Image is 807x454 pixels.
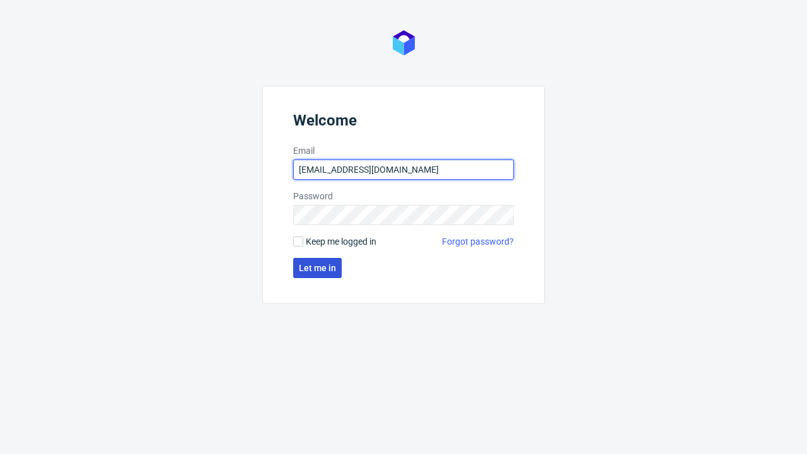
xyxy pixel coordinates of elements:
[293,160,514,180] input: you@youremail.com
[293,112,514,134] header: Welcome
[306,235,376,248] span: Keep me logged in
[442,235,514,248] a: Forgot password?
[299,264,336,272] span: Let me in
[293,190,514,202] label: Password
[293,258,342,278] button: Let me in
[293,144,514,157] label: Email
